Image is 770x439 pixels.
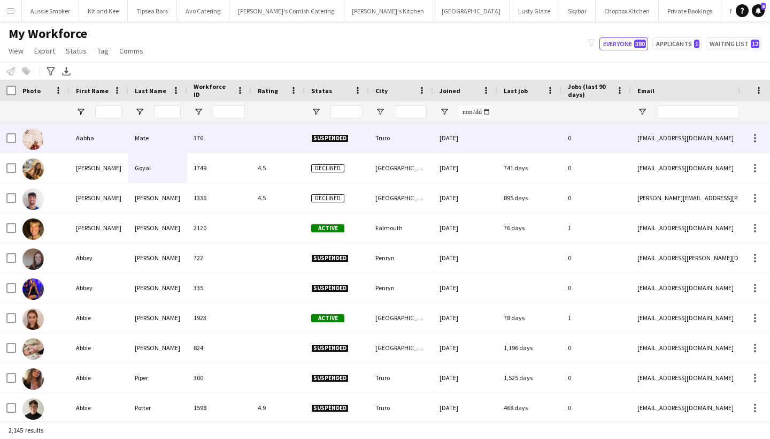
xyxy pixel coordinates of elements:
img: Abbey Evans [22,278,44,300]
div: 0 [561,183,631,213]
button: Waiting list12 [706,37,761,50]
div: [GEOGRAPHIC_DATA] [369,183,433,213]
div: 468 days [497,393,561,422]
a: 6 [752,4,765,17]
input: Workforce ID Filter Input [213,105,245,118]
div: [GEOGRAPHIC_DATA] [369,333,433,362]
div: [DATE] [433,213,497,243]
div: 0 [561,333,631,362]
img: Aaron Fogg [22,188,44,210]
div: 1,196 days [497,333,561,362]
span: Last Name [135,87,166,95]
div: 1 [561,303,631,332]
div: Abbie [70,363,128,392]
div: [DATE] [433,333,497,362]
div: 2120 [187,213,251,243]
div: 824 [187,333,251,362]
div: 376 [187,123,251,153]
div: 0 [561,123,631,153]
button: Open Filter Menu [194,107,203,117]
div: 0 [561,393,631,422]
div: Abbey [70,273,128,302]
button: Everyone380 [599,37,648,50]
div: [PERSON_NAME] [128,273,187,302]
div: [PERSON_NAME] [128,213,187,243]
span: Suspended [311,134,349,142]
img: Abbie Mills [22,338,44,360]
img: Abbie Bradley [22,308,44,330]
div: [DATE] [433,303,497,332]
div: [PERSON_NAME] [128,243,187,273]
span: First Name [76,87,109,95]
div: [DATE] [433,153,497,183]
button: Open Filter Menu [637,107,647,117]
span: Suspended [311,374,349,382]
div: Abbie [70,303,128,332]
input: City Filter Input [395,105,427,118]
img: Abbey Crampton [22,248,44,270]
span: Rating [258,87,278,95]
button: Lusty Glaze [510,1,559,21]
input: Status Filter Input [330,105,363,118]
div: 0 [561,363,631,392]
div: [DATE] [433,243,497,273]
button: Aussie Smoker [22,1,79,21]
span: Declined [311,164,344,172]
span: Suspended [311,254,349,262]
span: My Workforce [9,26,87,42]
div: [GEOGRAPHIC_DATA] [369,153,433,183]
div: 741 days [497,153,561,183]
button: Skybar [559,1,596,21]
div: Abbie [70,333,128,362]
input: Joined Filter Input [459,105,491,118]
button: Tipsea Bars [128,1,177,21]
div: 895 days [497,183,561,213]
span: City [375,87,388,95]
div: [DATE] [433,123,497,153]
button: [PERSON_NAME]'s Kitchen [343,1,433,21]
a: View [4,44,28,58]
span: Suspended [311,404,349,412]
button: Open Filter Menu [76,107,86,117]
div: Piper [128,363,187,392]
div: 1598 [187,393,251,422]
span: Suspended [311,284,349,292]
span: Jobs (last 90 days) [568,82,612,99]
button: Open Filter Menu [375,107,385,117]
button: Avo Catering [177,1,229,21]
span: 6 [761,3,766,10]
span: Email [637,87,654,95]
app-action-btn: Advanced filters [44,65,57,78]
div: Penryn [369,243,433,273]
span: Joined [440,87,460,95]
div: [DATE] [433,393,497,422]
div: Falmouth [369,213,433,243]
img: Aanya Goyal [22,158,44,180]
div: Goyal [128,153,187,183]
a: Status [61,44,91,58]
div: 1749 [187,153,251,183]
img: Abbie Potter [22,398,44,420]
div: [PERSON_NAME] [70,213,128,243]
span: 380 [634,40,646,48]
button: Open Filter Menu [440,107,449,117]
button: Kit and Kee [79,1,128,21]
div: 4.9 [251,393,305,422]
button: Applicants1 [652,37,702,50]
span: Workforce ID [194,82,232,99]
div: [PERSON_NAME] [70,153,128,183]
div: Truro [369,363,433,392]
div: [PERSON_NAME] [128,303,187,332]
div: [PERSON_NAME] [128,183,187,213]
div: 76 days [497,213,561,243]
span: 1 [694,40,699,48]
a: Comms [115,44,148,58]
div: Abbie [70,393,128,422]
a: Export [30,44,59,58]
div: 722 [187,243,251,273]
app-action-btn: Export XLSX [60,65,73,78]
div: 1923 [187,303,251,332]
button: [PERSON_NAME]'s Cornish Catering [229,1,343,21]
img: Aaron Goodall [22,218,44,240]
div: Penryn [369,273,433,302]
